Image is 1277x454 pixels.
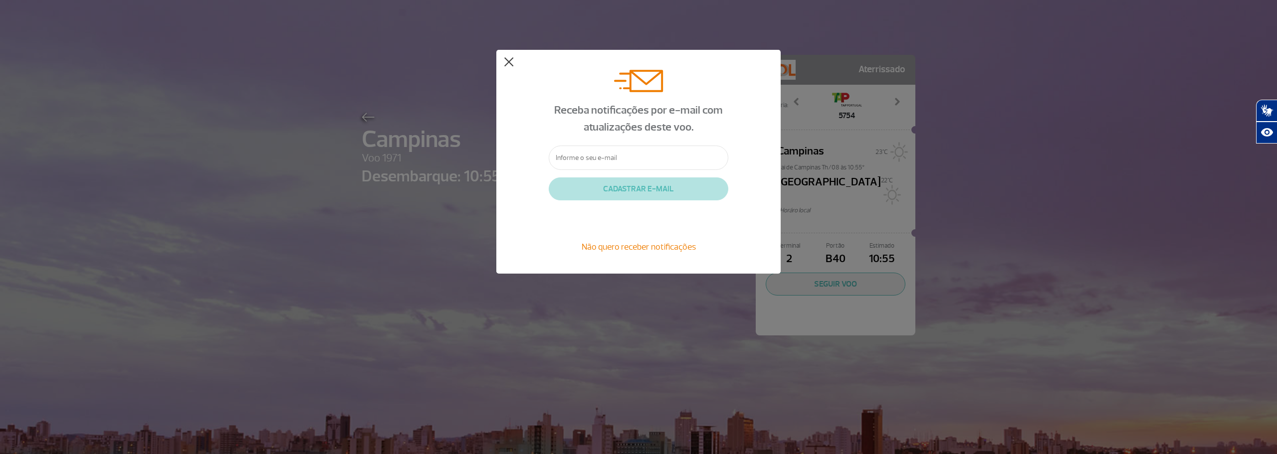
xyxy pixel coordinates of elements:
[1256,122,1277,144] button: Abrir recursos assistivos.
[554,103,723,134] span: Receba notificações por e-mail com atualizações deste voo.
[1256,100,1277,144] div: Plugin de acessibilidade da Hand Talk.
[549,146,728,170] input: Informe o seu e-mail
[582,241,696,252] span: Não quero receber notificações
[1256,100,1277,122] button: Abrir tradutor de língua de sinais.
[549,177,728,200] button: CADASTRAR E-MAIL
